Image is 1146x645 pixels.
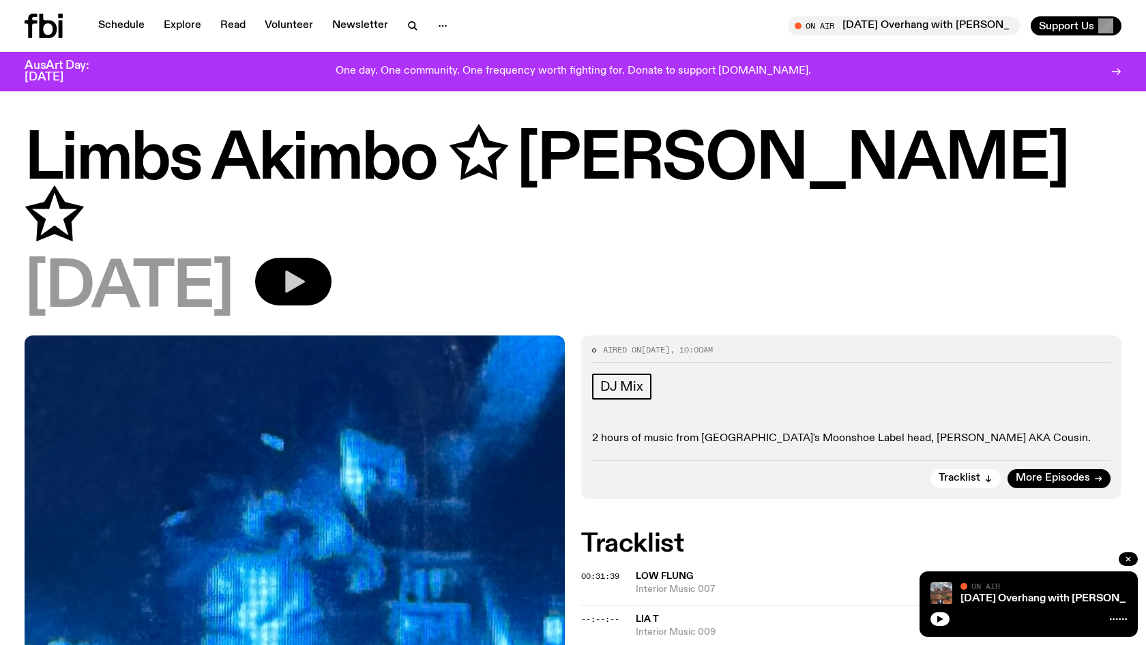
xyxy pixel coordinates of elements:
[212,16,254,35] a: Read
[788,16,1020,35] button: On Air[DATE] Overhang with [PERSON_NAME]
[592,374,651,400] a: DJ Mix
[636,571,693,581] span: Low Flung
[939,473,980,483] span: Tracklist
[930,469,1001,488] button: Tracklist
[603,344,641,355] span: Aired on
[25,60,112,83] h3: AusArt Day: [DATE]
[592,432,1111,445] p: 2 hours of music from [GEOGRAPHIC_DATA]'s Moonshoe Label head, [PERSON_NAME] AKA Cousin.
[581,573,619,580] button: 00:31:39
[636,614,659,624] span: Lia T
[581,571,619,582] span: 00:31:39
[336,65,811,78] p: One day. One community. One frequency worth fighting for. Donate to support [DOMAIN_NAME].
[636,583,1002,596] span: Interior Music 007
[581,614,619,625] span: --:--:--
[670,344,713,355] span: , 10:00am
[256,16,321,35] a: Volunteer
[90,16,153,35] a: Schedule
[1008,469,1111,488] a: More Episodes
[156,16,209,35] a: Explore
[1031,16,1121,35] button: Support Us
[25,130,1121,252] h1: Limbs Akimbo ✩ [PERSON_NAME] ✩
[600,379,643,394] span: DJ Mix
[25,258,233,319] span: [DATE]
[1039,20,1094,32] span: Support Us
[324,16,396,35] a: Newsletter
[581,532,1121,556] h2: Tracklist
[971,582,1000,590] span: On Air
[641,344,670,355] span: [DATE]
[1016,473,1090,483] span: More Episodes
[636,626,1002,639] span: Interior Music 009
